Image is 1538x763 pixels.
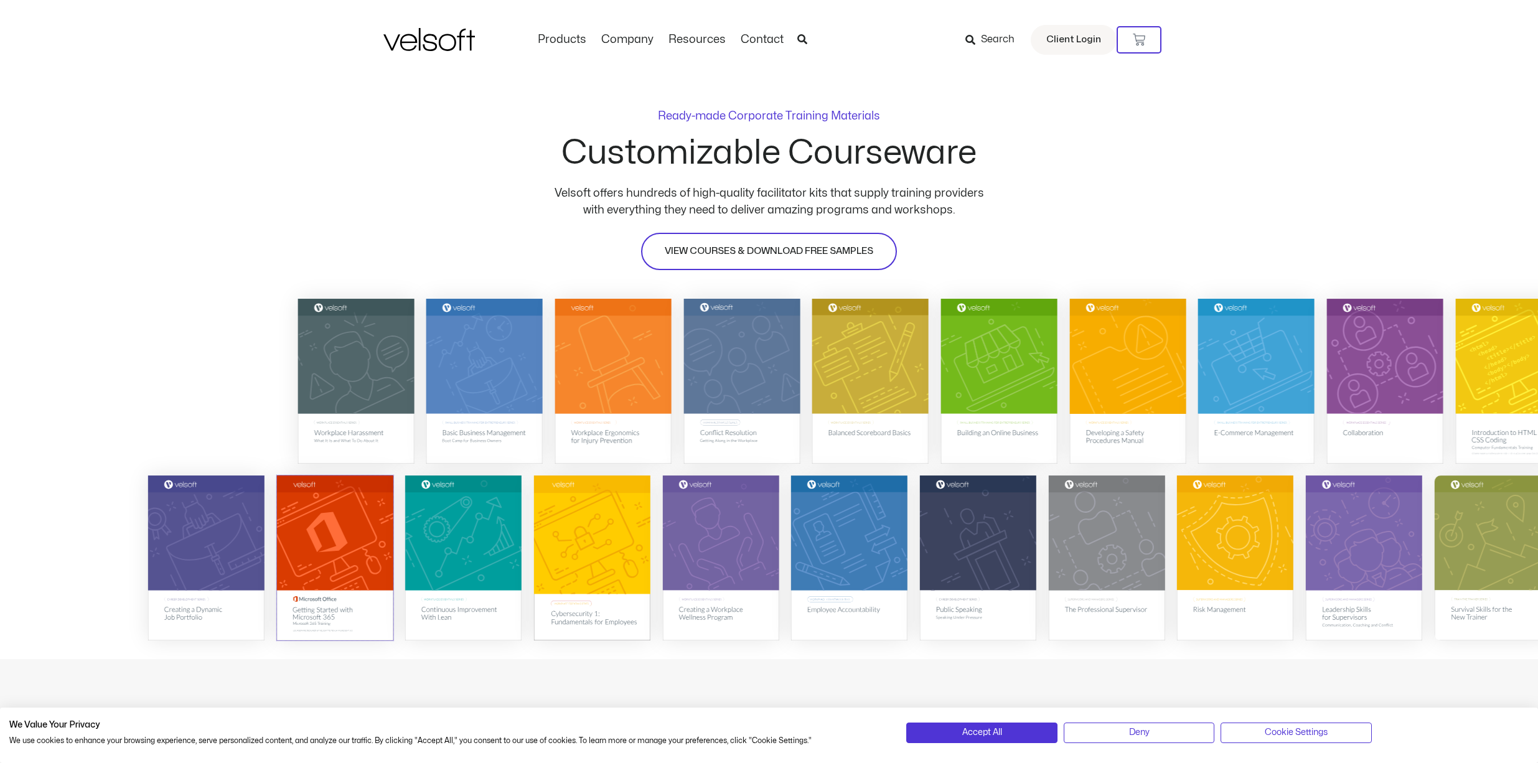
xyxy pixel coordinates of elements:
nav: Menu [530,33,791,47]
a: ResourcesMenu Toggle [661,33,733,47]
a: CompanyMenu Toggle [594,33,661,47]
img: Velsoft Training Materials [383,28,475,51]
button: Deny all cookies [1064,723,1214,742]
p: Velsoft offers hundreds of high-quality facilitator kits that supply training providers with ever... [545,185,993,218]
span: Client Login [1046,32,1101,48]
button: Accept all cookies [906,723,1057,742]
h2: We Value Your Privacy [9,719,888,731]
a: ContactMenu Toggle [733,33,791,47]
span: Cookie Settings [1265,726,1328,739]
a: ProductsMenu Toggle [530,33,594,47]
p: We use cookies to enhance your browsing experience, serve personalized content, and analyze our t... [9,736,888,746]
a: VIEW COURSES & DOWNLOAD FREE SAMPLES [641,233,897,270]
button: Adjust cookie preferences [1221,723,1371,742]
h2: Customizable Courseware [561,136,977,170]
span: Search [981,32,1015,48]
span: Accept All [962,726,1002,739]
p: Ready-made Corporate Training Materials [658,111,880,122]
a: Client Login [1031,25,1117,55]
span: VIEW COURSES & DOWNLOAD FREE SAMPLES [665,244,873,259]
a: Search [965,29,1023,50]
span: Deny [1129,726,1150,739]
